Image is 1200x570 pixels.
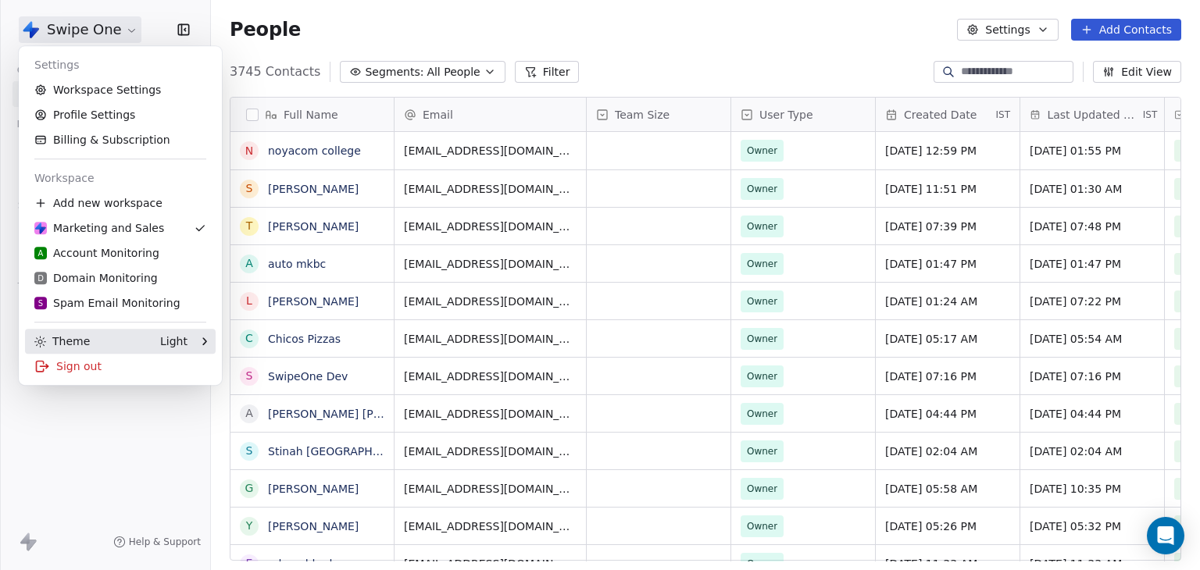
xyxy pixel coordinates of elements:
div: Theme [34,333,90,349]
div: Account Monitoring [34,245,159,261]
a: Profile Settings [25,102,216,127]
a: Workspace Settings [25,77,216,102]
div: Workspace [25,166,216,191]
div: Domain Monitoring [34,270,158,286]
div: Marketing and Sales [34,220,164,236]
div: Settings [25,52,216,77]
span: D [37,273,44,284]
div: Light [160,333,187,349]
span: S [38,297,43,309]
div: Spam Email Monitoring [34,295,180,311]
span: A [38,248,44,259]
a: Billing & Subscription [25,127,216,152]
div: Sign out [25,354,216,379]
img: Swipe%20One%20Logo%201-1.svg [34,222,47,234]
div: Add new workspace [25,191,216,216]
